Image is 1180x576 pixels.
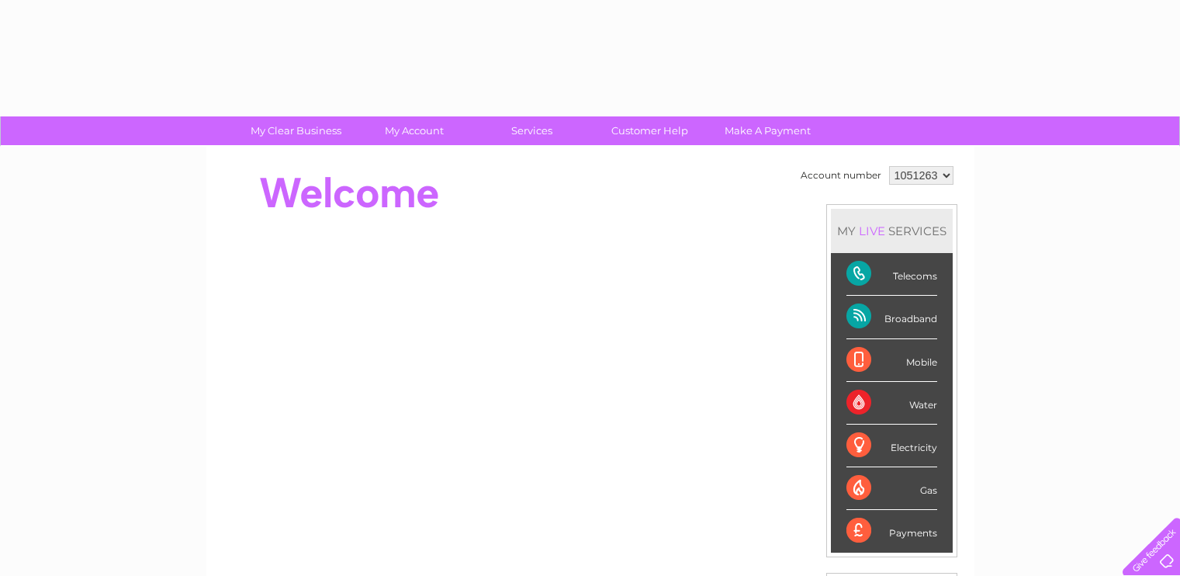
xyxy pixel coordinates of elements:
[846,296,937,338] div: Broadband
[846,339,937,382] div: Mobile
[704,116,832,145] a: Make A Payment
[468,116,596,145] a: Services
[350,116,478,145] a: My Account
[846,467,937,510] div: Gas
[846,253,937,296] div: Telecoms
[586,116,714,145] a: Customer Help
[232,116,360,145] a: My Clear Business
[856,224,888,238] div: LIVE
[831,209,953,253] div: MY SERVICES
[846,510,937,552] div: Payments
[846,425,937,467] div: Electricity
[846,382,937,425] div: Water
[797,162,885,189] td: Account number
